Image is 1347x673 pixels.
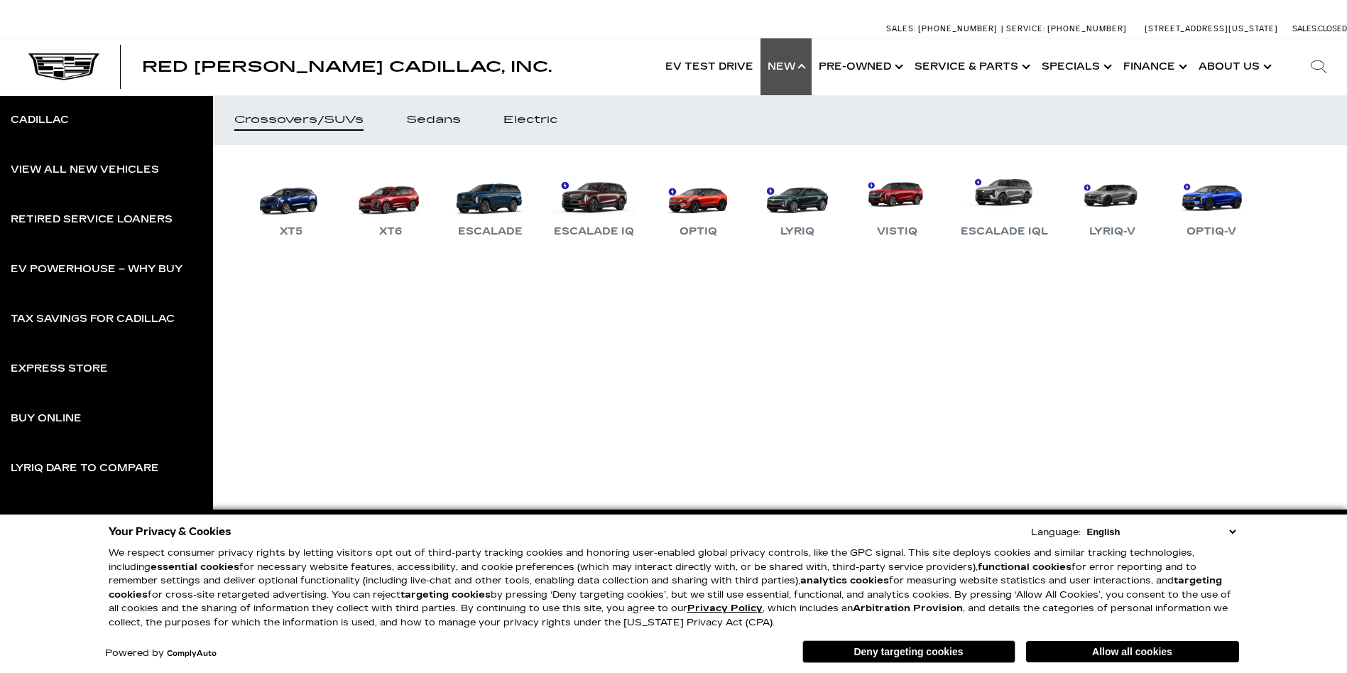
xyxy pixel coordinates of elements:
[755,166,840,240] a: LYRIQ
[954,223,1055,240] div: Escalade IQL
[11,364,108,374] div: Express Store
[1145,24,1278,33] a: [STREET_ADDRESS][US_STATE]
[400,589,491,601] strong: targeting cookies
[547,223,641,240] div: Escalade IQ
[482,95,579,145] a: Electric
[109,522,231,542] span: Your Privacy & Cookies
[687,603,763,614] a: Privacy Policy
[142,58,552,75] span: Red [PERSON_NAME] Cadillac, Inc.
[451,223,530,240] div: Escalade
[11,115,69,125] div: Cadillac
[406,115,461,125] div: Sedans
[978,561,1071,573] strong: functional cookies
[249,166,334,240] a: XT5
[109,547,1239,630] p: We respect consumer privacy rights by letting visitors opt out of third-party tracking cookies an...
[1191,38,1276,95] a: About Us
[503,115,557,125] div: Electric
[11,165,159,175] div: View All New Vehicles
[1179,223,1243,240] div: OPTIQ-V
[234,115,364,125] div: Crossovers/SUVs
[1116,38,1191,95] a: Finance
[213,95,385,145] a: Crossovers/SUVs
[385,95,482,145] a: Sedans
[886,24,916,33] span: Sales:
[1026,641,1239,662] button: Allow all cookies
[11,215,173,225] div: Retired Service Loaners
[105,649,217,658] div: Powered by
[870,223,925,240] div: VISTIQ
[1031,528,1081,537] div: Language:
[773,223,822,240] div: LYRIQ
[658,38,760,95] a: EV Test Drive
[1035,38,1116,95] a: Specials
[28,53,99,80] img: Cadillac Dark Logo with Cadillac White Text
[655,166,741,240] a: OPTIQ
[11,414,82,424] div: Buy Online
[760,38,812,95] a: New
[1318,24,1347,33] span: Closed
[273,223,310,240] div: XT5
[1084,525,1239,539] select: Language Select
[1001,25,1130,33] a: Service: [PHONE_NUMBER]
[11,314,175,324] div: Tax Savings for Cadillac
[886,25,1001,33] a: Sales: [PHONE_NUMBER]
[348,166,433,240] a: XT6
[167,650,217,658] a: ComplyAuto
[853,603,963,614] strong: Arbitration Provision
[800,575,889,586] strong: analytics cookies
[151,561,239,573] strong: essential cookies
[447,166,533,240] a: Escalade
[109,575,1222,601] strong: targeting cookies
[672,223,724,240] div: OPTIQ
[954,166,1055,240] a: Escalade IQL
[1006,24,1045,33] span: Service:
[1292,24,1318,33] span: Sales:
[11,463,159,473] div: LYRIQ Dare to Compare
[918,24,998,33] span: [PHONE_NUMBER]
[1069,166,1155,240] a: LYRIQ-V
[1169,166,1254,240] a: OPTIQ-V
[1082,223,1143,240] div: LYRIQ-V
[547,166,641,240] a: Escalade IQ
[142,60,552,74] a: Red [PERSON_NAME] Cadillac, Inc.
[802,640,1015,663] button: Deny targeting cookies
[812,38,907,95] a: Pre-Owned
[1047,24,1127,33] span: [PHONE_NUMBER]
[854,166,939,240] a: VISTIQ
[907,38,1035,95] a: Service & Parts
[11,264,182,274] div: EV Powerhouse – Why Buy
[372,223,409,240] div: XT6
